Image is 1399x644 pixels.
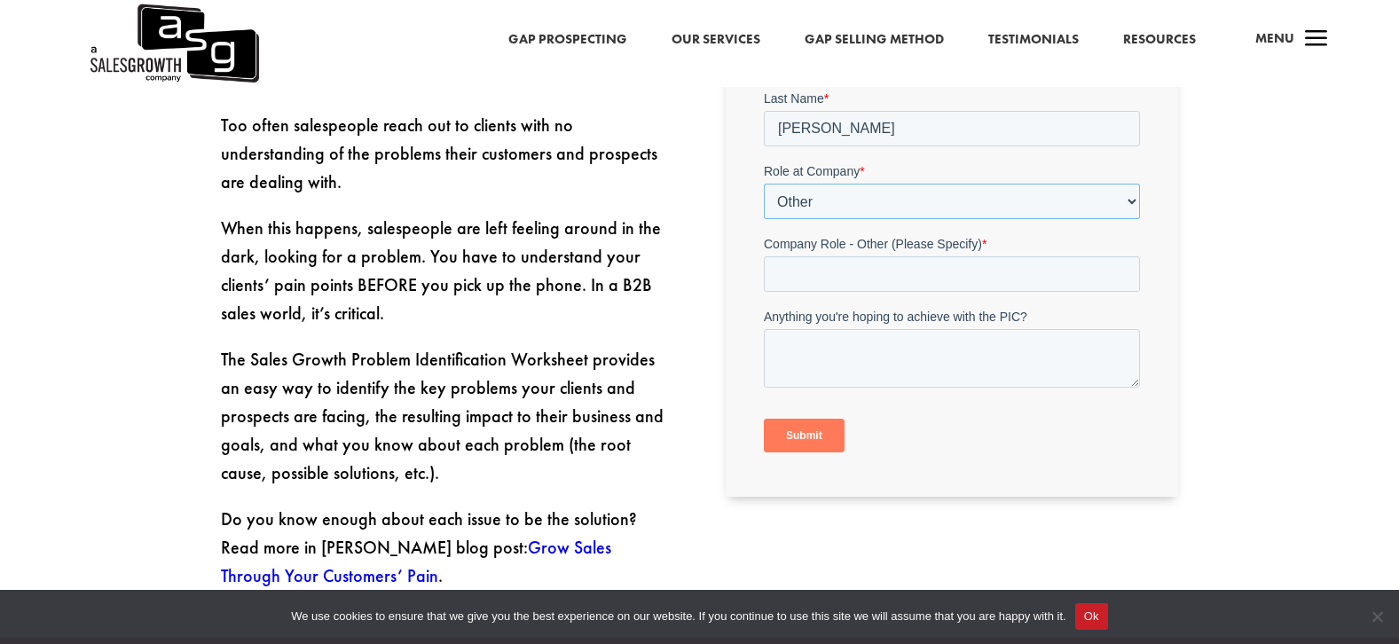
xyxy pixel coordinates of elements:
p: When this happens, salespeople are left feeling around in the dark, looking for a problem. You ha... [221,214,673,345]
span: a [1299,22,1334,58]
a: Resources [1123,28,1196,51]
p: Too often salespeople reach out to clients with no understanding of the problems their customers ... [221,111,673,214]
a: Gap Prospecting [508,28,627,51]
span: We use cookies to ensure that we give you the best experience on our website. If you continue to ... [291,608,1065,625]
p: The Sales Growth Problem Identification Worksheet provides an easy way to identify the key proble... [221,345,673,505]
p: Do you know enough about each issue to be the solution? Read more in [PERSON_NAME] blog post: . [221,505,673,590]
a: Our Services [672,28,760,51]
a: Testimonials [988,28,1079,51]
span: No [1368,608,1386,625]
span: Menu [1255,29,1294,47]
button: Ok [1075,603,1108,630]
a: Gap Selling Method [805,28,944,51]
